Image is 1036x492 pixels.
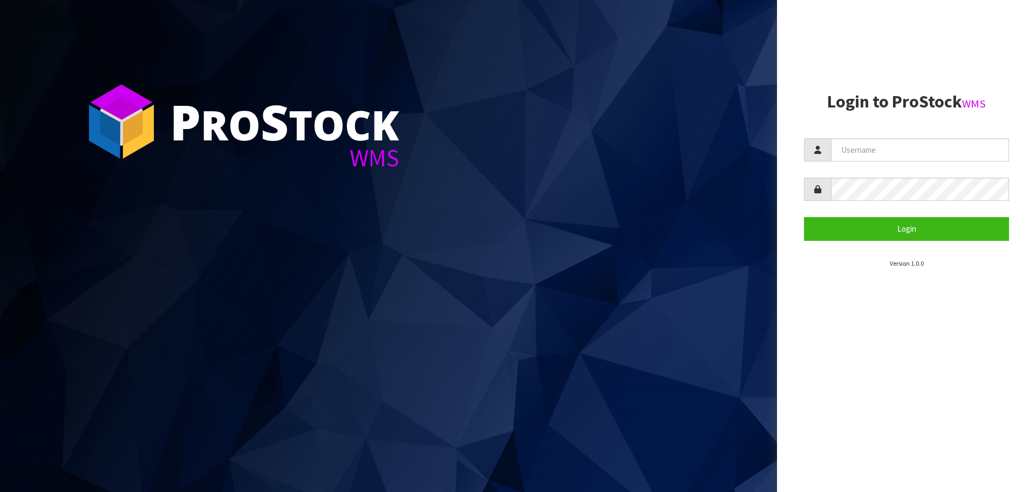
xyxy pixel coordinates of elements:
[804,92,1009,111] h2: Login to ProStock
[261,89,289,154] span: S
[831,138,1009,161] input: Username
[890,259,924,267] small: Version 1.0.0
[170,89,201,154] span: P
[170,97,399,146] div: ro tock
[962,97,986,111] small: WMS
[81,81,162,162] img: ProStock Cube
[170,146,399,170] div: WMS
[804,217,1009,240] button: Login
